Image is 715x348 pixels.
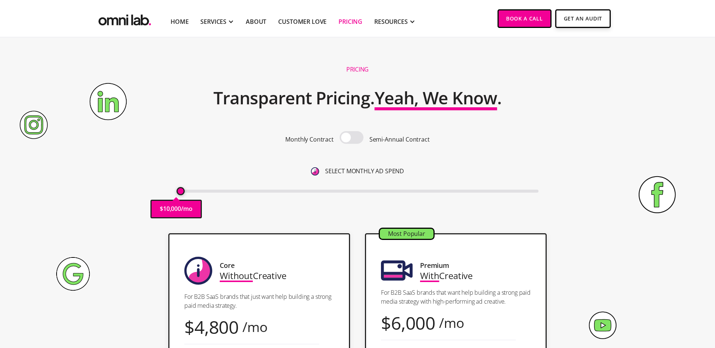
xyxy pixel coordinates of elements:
[184,292,334,310] p: For B2B SaaS brands that just want help building a strong paid media strategy.
[160,204,163,214] p: $
[220,260,234,271] div: Core
[555,9,611,28] a: Get An Audit
[339,17,362,26] a: Pricing
[581,262,715,348] iframe: Chat Widget
[420,269,439,282] span: With
[246,17,266,26] a: About
[97,9,153,28] a: home
[420,271,473,281] div: Creative
[220,271,286,281] div: Creative
[439,318,464,328] div: /mo
[171,17,188,26] a: Home
[163,204,181,214] p: 10,000
[391,318,435,328] div: 6,000
[213,83,502,113] h2: Transparent Pricing. .
[242,322,268,332] div: /mo
[346,66,369,73] h1: Pricing
[200,17,226,26] div: SERVICES
[420,260,449,271] div: Premium
[285,135,333,145] p: Monthly Contract
[311,167,319,175] img: 6410812402e99d19b372aa32_omni-nav-info.svg
[194,322,239,332] div: 4,800
[375,86,497,109] span: Yeah, We Know
[380,229,433,239] div: Most Popular
[184,322,194,332] div: $
[325,166,404,176] p: SELECT MONTHLY AD SPEND
[374,17,408,26] div: RESOURCES
[220,269,253,282] span: Without
[278,17,327,26] a: Customer Love
[498,9,552,28] a: Book a Call
[181,204,193,214] p: /mo
[369,135,430,145] p: Semi-Annual Contract
[381,288,531,306] p: For B2B SaaS brands that want help building a strong paid media strategy with high-performing ad ...
[381,318,391,328] div: $
[97,9,153,28] img: Omni Lab: B2B SaaS Demand Generation Agency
